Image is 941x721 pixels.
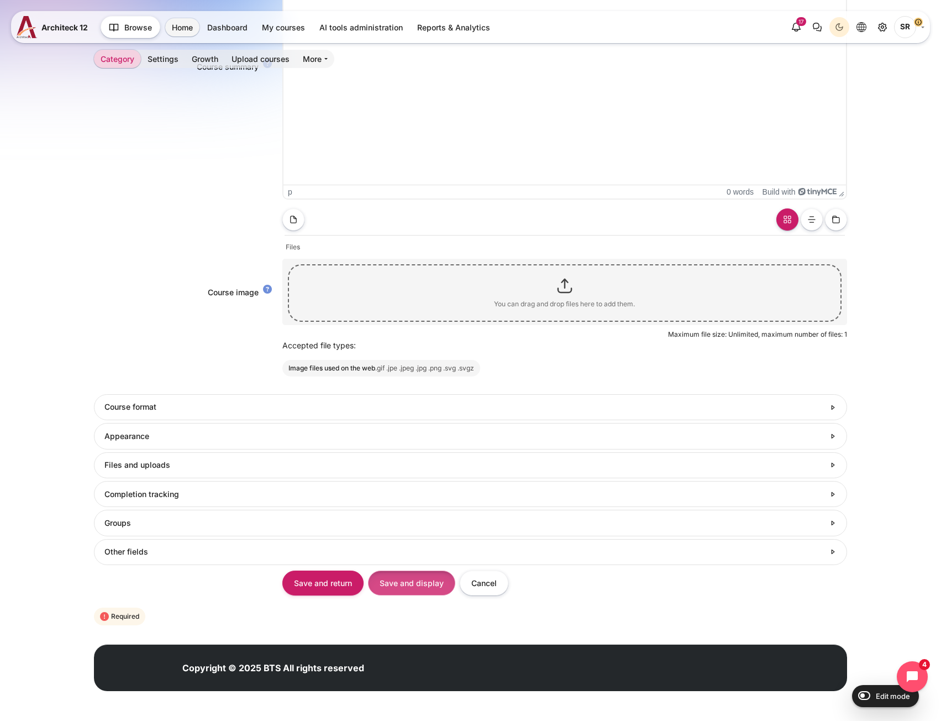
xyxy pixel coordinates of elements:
[411,18,497,36] a: Reports & Analytics
[263,286,272,295] i: Help with Course image
[124,22,152,33] span: Browse
[104,518,824,528] h3: Groups
[786,17,806,37] div: Show notification window with 17 new notifications
[282,571,364,595] input: Save and return
[727,187,754,196] button: 0 words
[17,16,92,38] a: A12 A12 Architeck 12
[185,50,225,68] a: Growth
[368,571,455,595] input: Save and display
[104,402,824,412] h3: Course format
[261,286,274,295] a: Help
[100,611,111,622] i: Required field
[282,339,847,351] p: Accepted file types:
[17,16,37,38] img: A12
[182,662,364,673] strong: Copyright © 2025 BTS All rights reserved
[104,431,824,441] h3: Appearance
[313,18,409,36] a: AI tools administration
[94,50,141,68] a: Category
[41,22,88,33] span: Architeck 12
[851,17,871,37] button: Languages
[165,18,199,36] a: Home
[208,288,259,297] p: Course image
[872,17,892,37] a: Site administration
[807,17,827,37] button: There are 0 unread conversations
[104,547,824,557] h3: Other fields
[288,363,474,373] li: Image files used on the web
[894,16,924,38] a: User menu
[763,187,837,196] a: Build with TinyMCE
[894,16,916,38] span: Songklod Riraroengjaratsaeng
[255,18,312,36] a: My courses
[796,17,806,26] div: 17
[94,608,145,625] div: Required
[839,187,844,197] div: Press the Up and Down arrow keys to resize the editor.
[296,50,334,68] a: More
[375,364,474,372] small: .gif .jpe .jpeg .jpg .png .svg .svgz
[286,242,300,252] a: Files
[225,50,296,68] a: Upload courses
[201,18,254,36] a: Dashboard
[104,489,824,499] h3: Completion tracking
[668,330,847,338] span: Maximum file size: Unlimited, maximum number of files: 1
[460,571,508,595] input: Cancel
[876,692,910,701] span: Edit mode
[101,16,160,38] button: Browse
[104,460,824,470] h3: Files and uploads
[141,50,185,68] a: Settings
[829,17,849,37] button: Light Mode Dark Mode
[494,299,635,309] div: You can drag and drop files here to add them.
[831,19,848,35] div: Dark Mode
